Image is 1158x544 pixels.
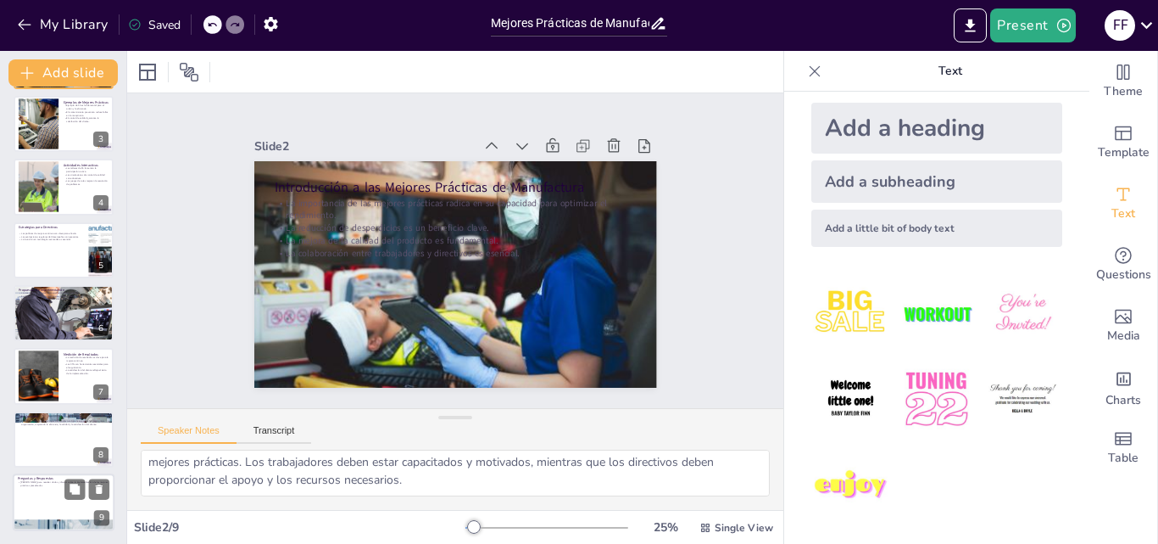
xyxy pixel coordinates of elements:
img: 1.jpeg [811,274,890,353]
div: 8 [14,412,114,468]
div: Add ready made slides [1089,112,1157,173]
div: 25 % [645,519,686,536]
button: Transcript [237,425,312,444]
p: [PERSON_NAME] para resolver dudas y discutir sobre la implementación de las mejores prácticas pre... [18,480,109,486]
p: La creación de un equipo de mejora continua es esencial. [19,291,109,294]
p: Medición de Resultados [64,352,109,357]
p: Los talleres de 5S fomentan la participación activa. [64,167,109,173]
div: Add charts and graphs [1089,356,1157,418]
p: La colaboración entre trabajadores y directivos es esencial. [294,157,614,349]
button: Present [990,8,1075,42]
p: Los KPIs son herramientas esenciales para el seguimiento. [64,363,109,369]
div: Add a subheading [811,160,1062,203]
div: 9 [94,511,109,526]
div: 3 [14,96,114,152]
div: 8 [93,447,109,463]
p: El mantenimiento preventivo reduce fallos en la maquinaria. [64,110,109,116]
p: Establecer indicadores de rendimiento ayuda a medir el éxito. [19,294,109,298]
div: Layout [134,59,161,86]
p: La adopción de mejores prácticas de manufactura beneficia a todos los niveles de la organización,... [19,419,109,425]
span: Position [179,62,199,82]
p: Las evaluaciones regulares del desempeño son necesarias. [19,235,84,238]
div: 9 [13,474,114,531]
div: 6 [93,321,109,336]
img: 5.jpeg [897,360,976,439]
p: Las políticas de mejora continua son clave para el éxito. [19,232,84,235]
p: Los juegos de roles mejoran la resolución de problemas. [64,180,109,186]
div: Add images, graphics, shapes or video [1089,295,1157,356]
p: Introducción a las Mejores Prácticas de Manufactura [326,97,649,294]
span: Text [1111,205,1135,223]
div: 7 [93,384,109,400]
div: 5 [14,222,114,278]
span: Table [1108,449,1139,468]
p: La mejora de la calidad del producto es fundamental. [300,146,620,338]
span: Charts [1105,391,1141,410]
div: Add text boxes [1089,173,1157,234]
p: Fomentar una cultura de retroalimentación es crucial. [19,298,109,301]
p: Actividades Interactivas [64,163,109,168]
span: Single View [715,521,773,535]
div: Slide 2 / 9 [134,519,465,536]
div: 7 [14,348,114,404]
input: Insert title [491,11,649,36]
p: La medición de resultados es clave para la mejora continua. [64,356,109,362]
div: 5 [93,258,109,273]
button: Duplicate Slide [64,479,85,499]
div: Change the overall theme [1089,51,1157,112]
p: Ejemplo de 5S es fundamental para el orden y la eficiencia. [64,104,109,110]
p: La inversión en tecnologías avanzadas es esencial. [19,238,84,241]
button: Speaker Notes [141,425,237,444]
p: Propuestas de Implementación [19,288,109,293]
p: Preguntas y Respuestas [18,476,109,481]
div: Slide 2 [329,53,527,177]
span: Template [1098,143,1150,162]
p: Ejemplos de Mejores Prácticas [64,100,109,105]
div: Add a heading [811,103,1062,154]
button: f f [1105,8,1135,42]
img: 4.jpeg [811,360,890,439]
button: My Library [13,11,115,38]
p: La importancia de las mejores prácticas radica en su capacidad para optimizar el rendimiento. [313,114,639,317]
div: f f [1105,10,1135,41]
p: El control de calidad garantiza la satisfacción del cliente. [64,116,109,122]
p: Estrategias para Directivos [19,224,84,229]
img: 6.jpeg [983,360,1062,439]
div: 4 [93,195,109,210]
p: La satisfacción del cliente refleja el éxito de la implementación. [64,369,109,375]
div: Saved [128,17,181,33]
div: 3 [93,132,109,147]
p: Conclusiones [19,413,109,418]
div: Get real-time input from your audience [1089,234,1157,295]
div: Add a table [1089,418,1157,479]
div: Add a little bit of body text [811,210,1062,247]
button: Add slide [8,59,118,87]
textarea: La optimización de procesos es crucial en el entorno manufacturero actual. Las mejores prácticas ... [141,450,770,496]
p: Las simulaciones de control de calidad son educativas. [64,173,109,179]
img: 2.jpeg [897,274,976,353]
span: Questions [1096,266,1151,284]
p: La reducción de desperdicios es un beneficio clave. [307,135,626,327]
img: 7.jpeg [811,446,890,525]
span: Theme [1104,82,1143,101]
button: Delete Slide [89,479,109,499]
img: 3.jpeg [983,274,1062,353]
div: 6 [14,285,114,341]
p: Text [828,51,1072,92]
button: Export to PowerPoint [954,8,987,42]
span: Media [1107,327,1140,345]
div: 4 [14,159,114,215]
